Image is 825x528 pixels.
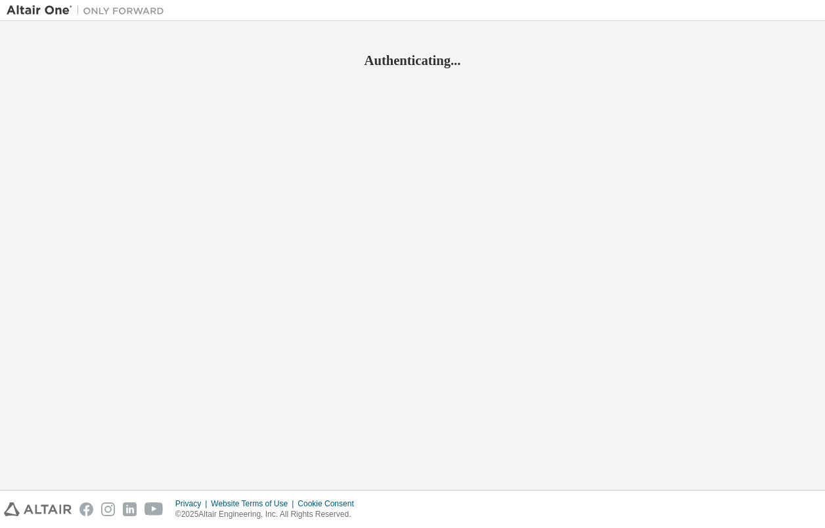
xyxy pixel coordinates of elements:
[123,502,137,516] img: linkedin.svg
[145,502,164,516] img: youtube.svg
[7,52,818,69] h2: Authenticating...
[175,509,362,520] p: © 2025 Altair Engineering, Inc. All Rights Reserved.
[4,502,72,516] img: altair_logo.svg
[79,502,93,516] img: facebook.svg
[101,502,115,516] img: instagram.svg
[211,498,298,509] div: Website Terms of Use
[175,498,211,509] div: Privacy
[298,498,361,509] div: Cookie Consent
[7,4,171,17] img: Altair One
